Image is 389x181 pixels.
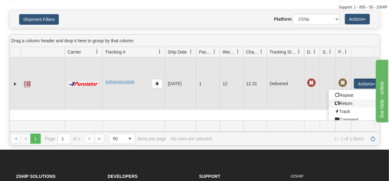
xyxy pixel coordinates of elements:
[309,46,320,57] a: Delivery Status filter column settings
[168,49,187,55] span: Ship Date
[233,46,243,57] a: Weight filter column settings
[105,49,125,55] span: Tracking #
[256,46,267,57] a: Charge filter column settings
[16,174,56,179] strong: 2Ship Solutions
[340,46,351,57] a: Pickup Status filter column settings
[329,116,379,124] a: Comment
[125,134,135,144] span: select
[186,46,196,57] a: Ship Date filter column settings
[274,16,292,22] label: Platform
[375,59,388,122] iframe: chat widget
[267,57,304,110] td: Delivered
[45,133,80,144] span: Page of 1
[109,133,135,144] span: Page sizes drop down
[223,49,236,55] span: Weight
[196,57,220,110] td: 1
[30,134,40,144] span: Page 1
[368,134,378,144] a: Refresh
[246,49,259,55] span: Charge
[58,134,70,144] input: Page 1
[24,78,30,88] a: Label
[2,5,387,10] div: Support: 1 - 855 - 55 - 2SHIP
[12,81,18,87] a: Expand
[294,46,304,57] a: Tracking Status filter column settings
[329,91,379,99] a: Repeat
[154,46,165,57] a: Tracking # filter column settings
[152,79,162,88] button: Copy to clipboard
[171,136,212,141] div: No rows are selected
[354,79,379,89] button: Actions
[323,49,328,55] span: Shipment Issues
[199,174,221,179] strong: Support
[329,107,379,116] a: Track
[68,82,100,86] img: 11 - Purolator
[220,57,243,110] td: 12
[338,49,344,55] span: Pickup Status
[307,49,312,55] span: Delivery Status
[307,79,316,87] span: Late
[269,49,297,55] span: Tracking Status
[108,174,138,179] strong: Developers
[19,14,59,25] button: Shipment Filters
[209,46,220,57] a: Packages filter column settings
[345,14,370,24] button: Actions
[5,4,58,11] div: live help - online
[199,49,212,55] span: Packages
[10,35,379,47] div: grid grouping header
[216,136,364,141] span: 1 - 1 of 1 items
[325,46,335,57] a: Shipment Issues filter column settings
[105,80,134,85] a: 335593024565
[338,79,347,87] span: Pickup Not Assigned
[68,49,81,55] span: Carrier
[165,57,196,110] td: [DATE]
[291,174,373,178] h6: #2SHIP
[92,46,102,57] a: Carrier filter column settings
[113,136,121,142] span: 50
[109,133,166,144] span: items per page
[243,57,267,110] td: 12.31
[329,99,379,107] a: Return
